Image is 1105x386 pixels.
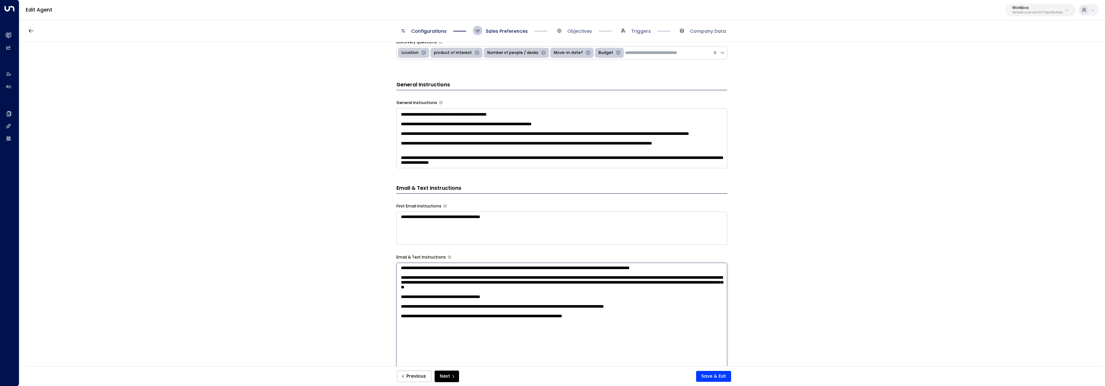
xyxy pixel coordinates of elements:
[420,49,428,57] div: Remove Location
[411,28,446,34] span: Configurations
[396,81,727,90] h3: General Instructions
[1012,6,1063,10] p: Workbox
[696,371,731,382] button: Save & Exit
[486,28,528,34] span: Sales Preferences
[400,49,420,57] div: Location
[485,49,539,57] div: Number of people / desks
[396,39,437,45] label: Discovery questions
[432,49,473,57] div: product of interest
[439,40,442,44] button: Select the types of questions the agent should use to engage leads in initial emails. These help ...
[396,184,727,194] h3: Email & Text Instructions
[567,28,592,34] span: Objectives
[396,203,441,209] label: First Email Instructions
[396,254,446,260] label: Email & Text Instructions
[614,49,623,57] div: Remove Budget
[1006,4,1076,16] button: Workbox5907e685-ac3d-4b15-8777-6be708435e94
[448,255,451,259] button: Provide any specific instructions you want the agent to follow only when responding to leads via ...
[439,101,443,104] button: Provide any specific instructions you want the agent to follow when responding to leads. This app...
[597,49,614,57] div: Budget
[552,49,584,57] div: Move-in date?
[690,28,726,34] span: Company Data
[584,49,592,57] div: Remove Move-in date?
[396,100,437,106] label: General Instructions
[631,28,651,34] span: Triggers
[397,371,431,382] button: Previous
[26,6,52,13] a: Edit Agent
[443,204,447,208] button: Specify instructions for the agent's first email only, such as introductory content, special offe...
[1012,12,1063,14] p: 5907e685-ac3d-4b15-8777-6be708435e94
[473,49,481,57] div: Remove product of interest
[435,371,459,382] button: Next
[539,49,548,57] div: Remove Number of people / desks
